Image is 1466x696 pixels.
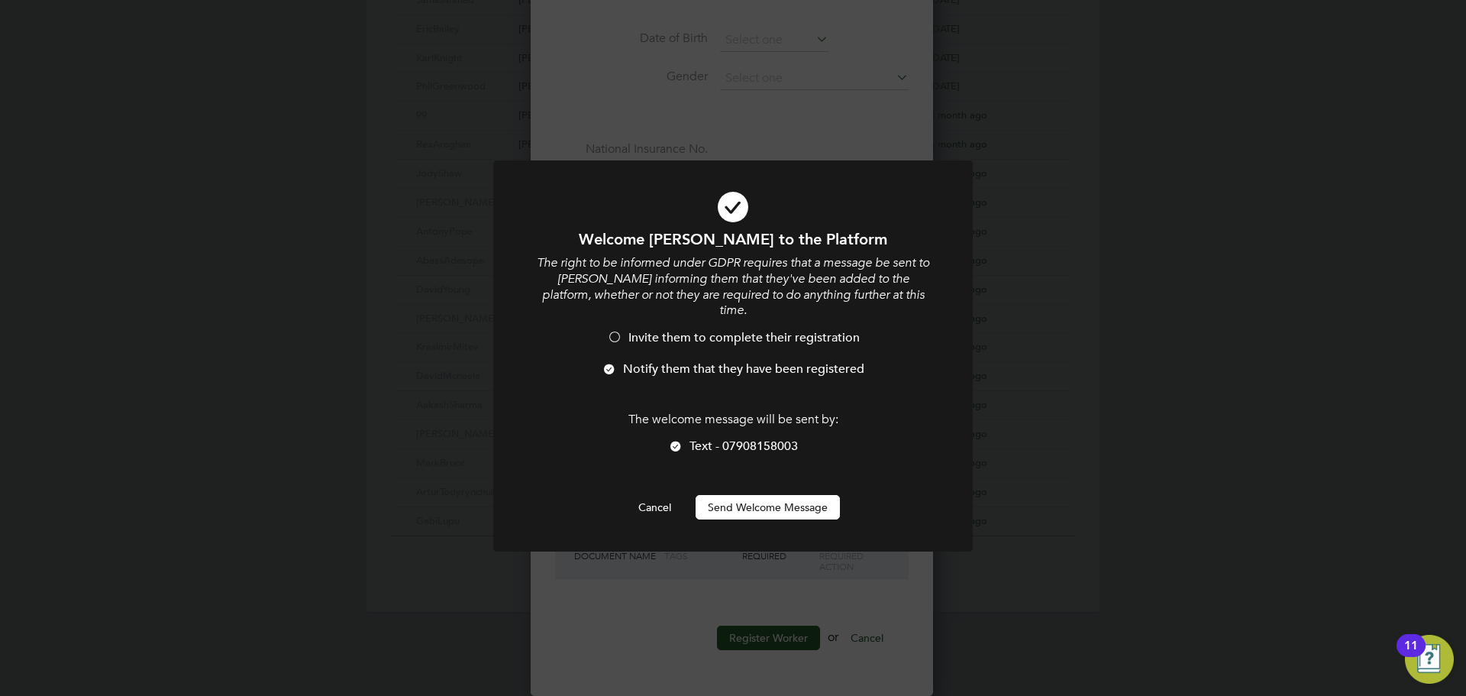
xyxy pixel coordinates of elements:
h1: Welcome [PERSON_NAME] to the Platform [534,229,932,249]
i: The right to be informed under GDPR requires that a message be sent to [PERSON_NAME] informing th... [537,255,929,318]
button: Open Resource Center, 11 new notifications [1405,635,1454,684]
p: The welcome message will be sent by: [534,412,932,428]
span: Invite them to complete their registration [628,330,860,345]
button: Send Welcome Message [696,495,840,520]
button: Cancel [626,495,683,520]
span: Text - 07908158003 [689,439,798,454]
div: 11 [1404,646,1418,665]
span: Notify them that they have been registered [623,361,864,377]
